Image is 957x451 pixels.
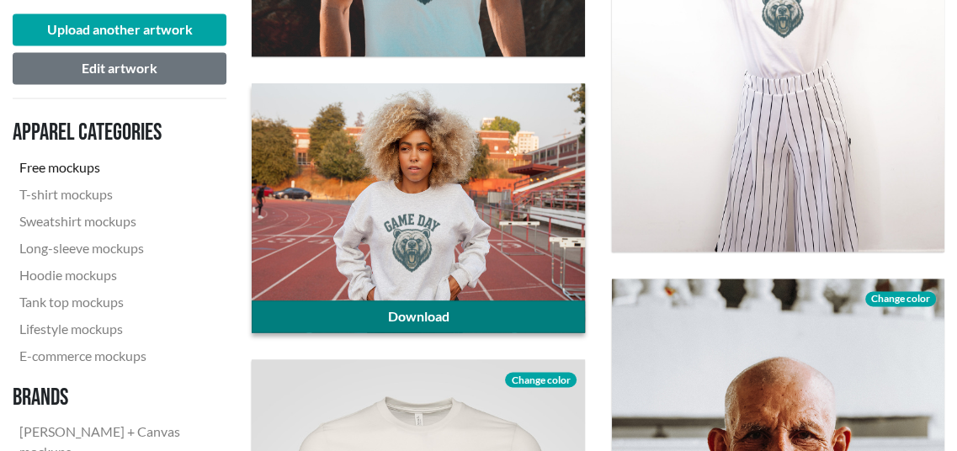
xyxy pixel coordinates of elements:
[13,52,226,84] button: Edit artwork
[13,289,213,316] a: Tank top mockups
[13,154,213,181] a: Free mockups
[13,383,213,411] h3: Brands
[252,300,584,332] a: Download
[13,13,226,45] button: Upload another artwork
[13,316,213,342] a: Lifestyle mockups
[865,291,936,306] span: Change color
[13,342,213,369] a: E-commerce mockups
[13,262,213,289] a: Hoodie mockups
[505,372,576,387] span: Change color
[13,181,213,208] a: T-shirt mockups
[13,119,213,147] h3: Apparel categories
[13,208,213,235] a: Sweatshirt mockups
[13,235,213,262] a: Long-sleeve mockups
